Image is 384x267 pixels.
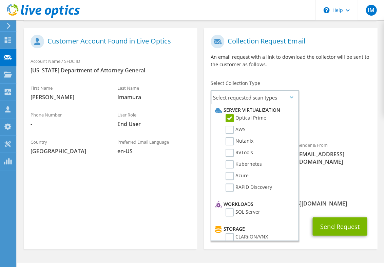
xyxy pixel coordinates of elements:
h1: Customer Account Found in Live Optics [31,35,187,48]
div: First Name [24,81,110,104]
label: CLARiiON/VNX [226,233,268,241]
li: Workloads [213,200,294,208]
div: Requested Collections [204,107,377,134]
p: An email request with a link to download the collector will be sent to the customer as follows. [211,53,370,68]
label: Select Collection Type [211,80,260,87]
span: [US_STATE] Department of Attorney General [31,67,190,74]
div: Country [24,135,110,158]
span: Select requested scan types [211,91,298,104]
span: - [31,120,103,128]
label: Optical Prime [226,114,266,122]
span: Imamura [117,93,190,101]
div: To [204,138,290,183]
div: Sender & From [290,138,377,168]
label: Nutanix [226,137,253,145]
span: [PERSON_NAME] [31,93,103,101]
li: Server Virtualization [213,106,294,114]
label: Azure [226,172,249,180]
button: Send Request [312,217,367,235]
svg: \n [323,7,329,13]
span: [EMAIL_ADDRESS][DOMAIN_NAME] [297,150,370,165]
span: [GEOGRAPHIC_DATA] [31,147,103,155]
label: RVTools [226,149,253,157]
label: AWS [226,126,246,134]
div: Preferred Email Language [110,135,197,158]
div: User Role [110,108,197,131]
div: Last Name [110,81,197,104]
h1: Collection Request Email [211,35,367,48]
label: Kubernetes [226,160,262,168]
span: en-US [117,147,190,155]
div: Phone Number [24,108,110,131]
div: CC & Reply To [204,187,377,210]
div: Account Name / SFDC ID [24,54,197,77]
span: End User [117,120,190,128]
label: RAPID Discovery [226,183,272,192]
label: SQL Server [226,208,260,216]
li: Storage [213,225,294,233]
span: IM [366,5,377,16]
